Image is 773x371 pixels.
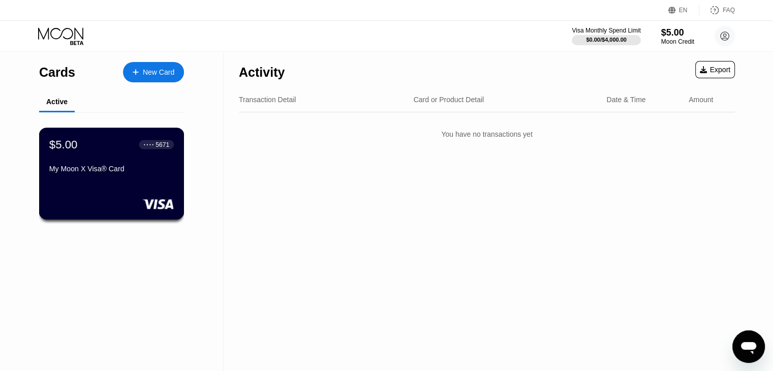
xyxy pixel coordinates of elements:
div: Moon Credit [661,38,694,45]
div: You have no transactions yet [239,120,735,148]
div: New Card [123,62,184,82]
div: EN [668,5,699,15]
div: New Card [143,68,174,77]
div: FAQ [723,7,735,14]
div: Active [46,98,68,106]
div: Activity [239,65,285,80]
div: $5.00Moon Credit [661,27,694,45]
iframe: Button to launch messaging window [732,330,765,363]
div: 5671 [156,141,169,148]
div: Date & Time [606,96,645,104]
div: FAQ [699,5,735,15]
div: Transaction Detail [239,96,296,104]
div: Export [700,66,730,74]
div: EN [679,7,688,14]
div: $5.00 [661,27,694,38]
div: Card or Product Detail [414,96,484,104]
div: $0.00 / $4,000.00 [586,37,627,43]
div: $5.00● ● ● ●5671My Moon X Visa® Card [40,128,183,219]
div: ● ● ● ● [144,143,154,146]
div: Export [695,61,735,78]
div: Visa Monthly Spend Limit$0.00/$4,000.00 [572,27,640,45]
div: My Moon X Visa® Card [49,165,174,173]
div: Cards [39,65,75,80]
div: $5.00 [49,138,78,151]
div: Amount [689,96,713,104]
div: Visa Monthly Spend Limit [572,27,640,34]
